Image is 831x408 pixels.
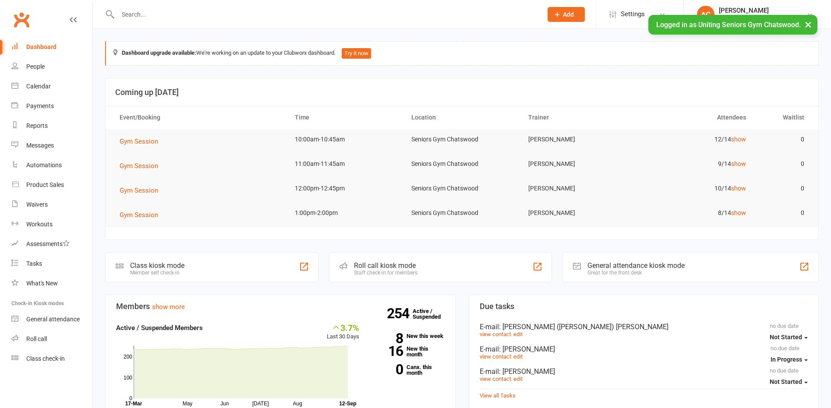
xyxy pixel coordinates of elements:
div: Messages [26,142,54,149]
a: What's New [11,274,92,293]
div: Member self check-in [130,270,184,276]
span: Gym Session [120,211,158,219]
div: Assessments [26,240,70,247]
div: Last 30 Days [327,323,359,341]
strong: Dashboard upgrade available: [122,49,196,56]
a: Assessments [11,234,92,254]
h3: Members [116,302,445,311]
div: AC [697,6,714,23]
td: 11:00am-11:45am [287,154,403,174]
button: Gym Session [120,185,164,196]
strong: 254 [387,307,413,320]
button: Not Started [770,329,808,345]
div: Workouts [26,221,53,228]
td: 9/14 [637,154,753,174]
h3: Due tasks [480,302,808,311]
div: General attendance [26,316,80,323]
a: Automations [11,155,92,175]
button: Gym Session [120,210,164,220]
div: Roll call [26,335,47,342]
div: Great for the front desk [587,270,685,276]
div: Roll call kiosk mode [354,261,417,270]
div: Tasks [26,260,42,267]
a: Clubworx [11,9,32,31]
strong: Active / Suspended Members [116,324,203,332]
a: show [731,160,746,167]
span: Gym Session [120,186,158,194]
button: In Progress [771,352,808,367]
a: 8New this week [372,333,445,339]
div: Automations [26,162,62,169]
td: 12:00pm-12:45pm [287,178,403,199]
strong: 0 [372,363,403,376]
td: 0 [754,154,812,174]
button: Add [548,7,585,22]
div: Uniting Seniors Gym Chatswood [719,14,806,22]
th: Waitlist [754,106,812,129]
div: E-mail [480,345,808,353]
td: Seniors Gym Chatswood [403,154,520,174]
div: General attendance kiosk mode [587,261,685,270]
button: Gym Session [120,161,164,171]
td: [PERSON_NAME] [520,178,637,199]
td: Seniors Gym Chatswood [403,178,520,199]
button: Try it now [342,48,371,59]
div: 3.7% [327,323,359,332]
th: Event/Booking [112,106,287,129]
div: E-mail [480,367,808,376]
a: show [731,185,746,192]
a: Calendar [11,77,92,96]
a: edit [513,331,523,338]
div: Product Sales [26,181,64,188]
div: Class kiosk mode [130,261,184,270]
a: Waivers [11,195,92,215]
td: [PERSON_NAME] [520,203,637,223]
td: 10/14 [637,178,753,199]
span: : [PERSON_NAME] [499,345,555,353]
button: × [800,15,816,34]
td: [PERSON_NAME] [520,154,637,174]
a: 16New this month [372,346,445,357]
a: Roll call [11,329,92,349]
td: Seniors Gym Chatswood [403,203,520,223]
th: Attendees [637,106,753,129]
strong: 16 [372,345,403,358]
a: edit [513,353,523,360]
div: Waivers [26,201,48,208]
span: Not Started [770,334,802,341]
span: Not Started [770,378,802,385]
th: Trainer [520,106,637,129]
th: Location [403,106,520,129]
a: show [731,136,746,143]
span: : [PERSON_NAME] ([PERSON_NAME]) [PERSON_NAME] [499,323,668,331]
td: 0 [754,203,812,223]
span: Add [563,11,574,18]
span: : [PERSON_NAME] [499,367,555,376]
div: Staff check-in for members [354,270,417,276]
td: 12/14 [637,129,753,150]
button: Not Started [770,374,808,390]
td: 0 [754,129,812,150]
div: Dashboard [26,43,57,50]
button: Gym Session [120,136,164,147]
a: Reports [11,116,92,136]
span: Gym Session [120,162,158,170]
div: People [26,63,45,70]
div: Calendar [26,83,51,90]
a: show [731,209,746,216]
td: 1:00pm-2:00pm [287,203,403,223]
th: Time [287,106,403,129]
div: E-mail [480,323,808,331]
div: [PERSON_NAME] [719,7,806,14]
div: What's New [26,280,58,287]
a: view contact [480,331,511,338]
input: Search... [115,8,536,21]
a: General attendance kiosk mode [11,310,92,329]
a: show more [152,303,185,311]
span: Settings [621,4,645,24]
span: Gym Session [120,137,158,145]
a: Class kiosk mode [11,349,92,369]
td: 10:00am-10:45am [287,129,403,150]
a: view contact [480,353,511,360]
td: [PERSON_NAME] [520,129,637,150]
